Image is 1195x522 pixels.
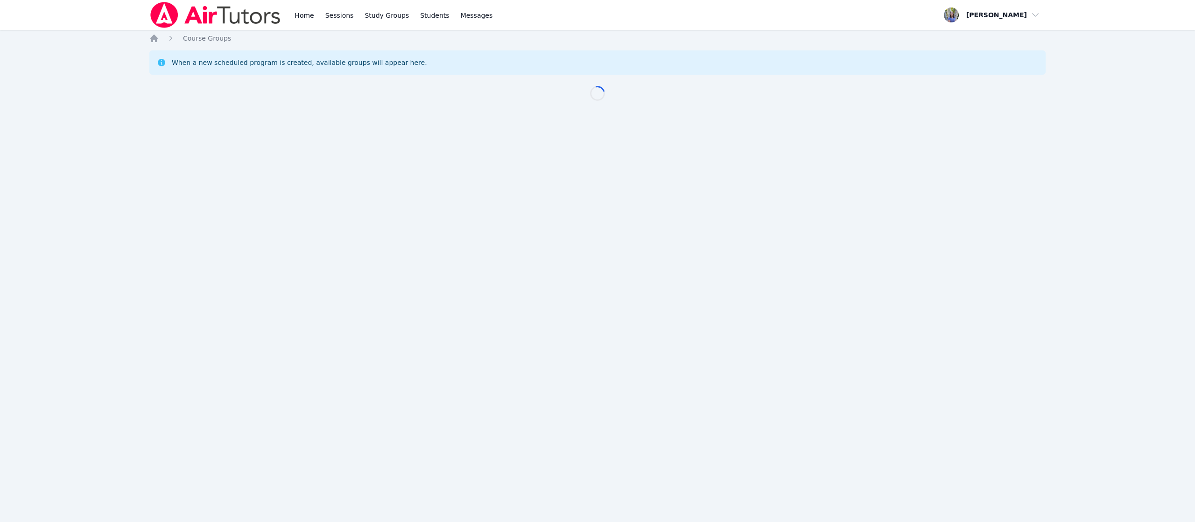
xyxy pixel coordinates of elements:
[149,2,281,28] img: Air Tutors
[149,34,1046,43] nav: Breadcrumb
[183,35,231,42] span: Course Groups
[461,11,493,20] span: Messages
[183,34,231,43] a: Course Groups
[172,58,427,67] div: When a new scheduled program is created, available groups will appear here.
